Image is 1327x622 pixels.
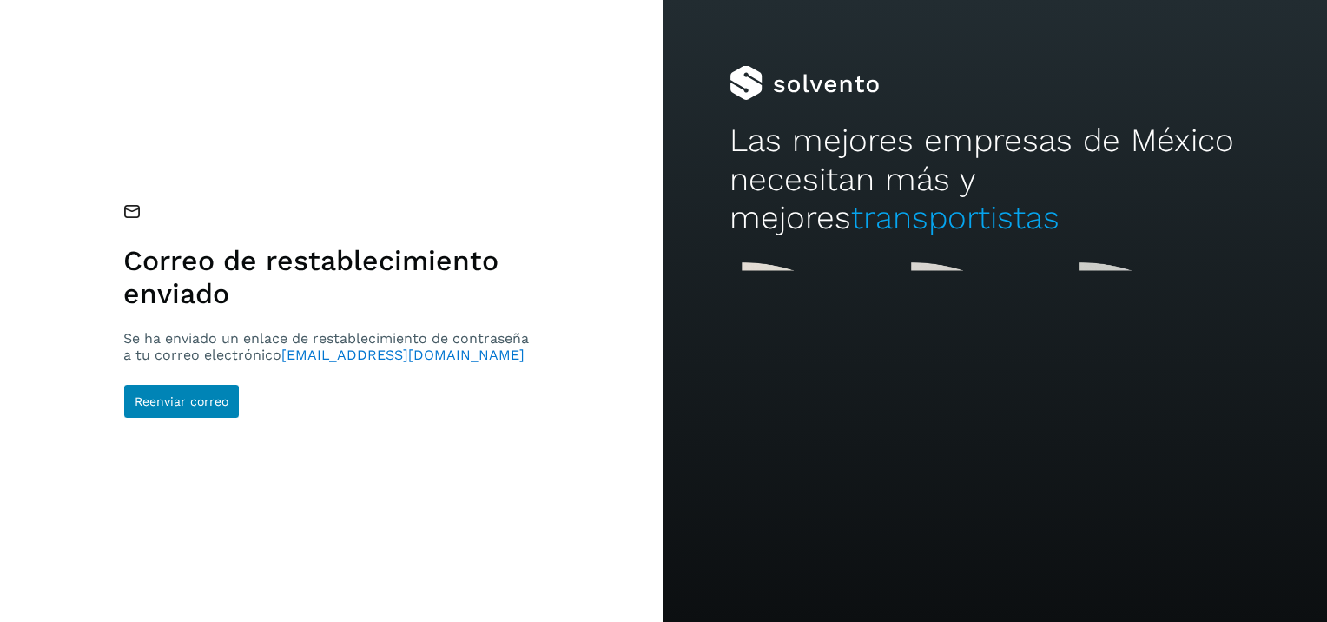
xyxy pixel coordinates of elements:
[123,244,536,311] h1: Correo de restablecimiento enviado
[851,199,1060,236] span: transportistas
[730,122,1260,237] h2: Las mejores empresas de México necesitan más y mejores
[123,384,240,419] button: Reenviar correo
[135,395,228,407] span: Reenviar correo
[123,330,536,363] p: Se ha enviado un enlace de restablecimiento de contraseña a tu correo electrónico
[281,347,525,363] span: [EMAIL_ADDRESS][DOMAIN_NAME]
